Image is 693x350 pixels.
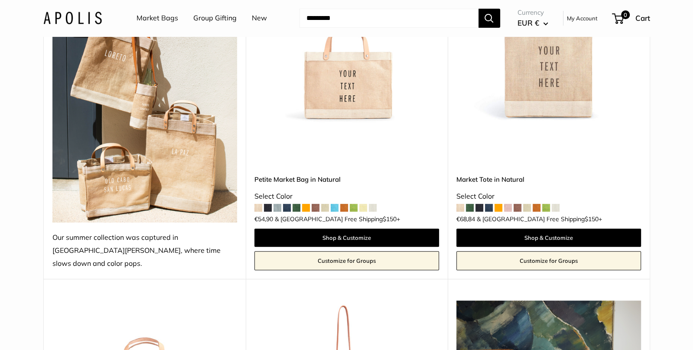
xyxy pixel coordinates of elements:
div: Our summer collection was captured in [GEOGRAPHIC_DATA][PERSON_NAME], where time slows down and c... [52,231,237,270]
input: Search... [299,9,478,28]
a: Customize for Groups [456,251,641,270]
a: New [252,12,267,25]
span: 0 [621,10,629,19]
span: Cart [635,13,650,23]
a: Market Tote in Natural [456,174,641,184]
a: Group Gifting [193,12,237,25]
span: EUR € [517,18,539,27]
a: Customize for Groups [254,251,439,270]
span: $150 [585,215,599,223]
div: Select Color [456,190,641,203]
a: My Account [567,13,598,23]
span: €68,84 [456,216,475,222]
a: Market Bags [137,12,178,25]
a: 0 Cart [613,11,650,25]
button: EUR € [517,16,548,30]
div: Select Color [254,190,439,203]
img: Apolis [43,12,102,24]
a: Shop & Customize [456,229,641,247]
a: Shop & Customize [254,229,439,247]
span: Currency [517,7,548,19]
span: €54,90 [254,216,273,222]
span: & [GEOGRAPHIC_DATA] Free Shipping + [275,216,400,222]
a: Petite Market Bag in Natural [254,174,439,184]
span: & [GEOGRAPHIC_DATA] Free Shipping + [477,216,602,222]
button: Search [478,9,500,28]
span: $150 [383,215,397,223]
